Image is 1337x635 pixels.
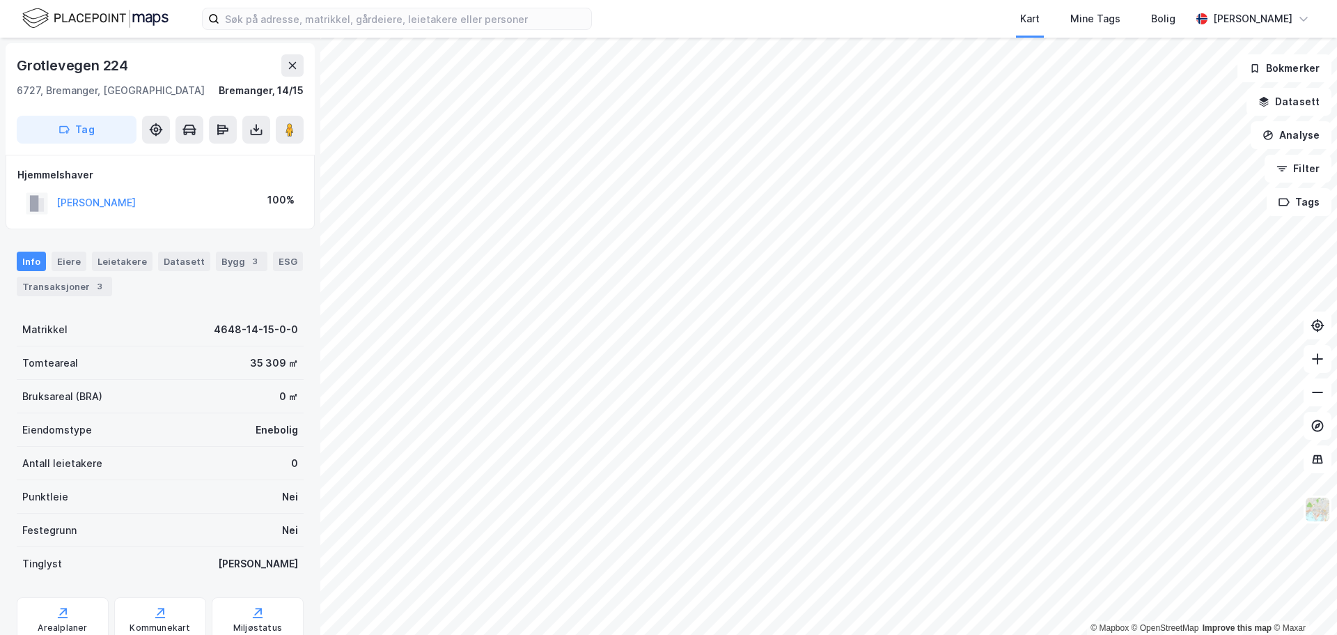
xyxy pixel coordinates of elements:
div: 3 [93,280,107,293]
div: Hjemmelshaver [17,167,303,183]
div: Grotlevegen 224 [17,54,131,77]
div: Festegrunn [22,522,77,539]
div: Matrikkel [22,321,68,338]
div: Enebolig [256,422,298,438]
div: Bremanger, 14/15 [219,82,304,99]
div: Info [17,252,46,271]
img: Z [1304,496,1331,523]
div: Transaksjoner [17,277,112,296]
div: Eiendomstype [22,422,92,438]
a: Mapbox [1090,623,1129,633]
div: 0 [291,455,298,472]
div: Mine Tags [1070,10,1120,27]
div: Antall leietakere [22,455,102,472]
iframe: Chat Widget [1267,568,1337,635]
div: Bolig [1151,10,1175,27]
div: [PERSON_NAME] [218,556,298,572]
div: 6727, Bremanger, [GEOGRAPHIC_DATA] [17,82,205,99]
div: 4648-14-15-0-0 [214,321,298,338]
div: Punktleie [22,489,68,505]
button: Analyse [1251,121,1331,149]
div: ESG [273,252,303,271]
div: Miljøstatus [233,622,282,634]
div: 35 309 ㎡ [250,355,298,372]
a: Improve this map [1203,623,1272,633]
div: Kontrollprogram for chat [1267,568,1337,635]
button: Filter [1265,155,1331,183]
div: Nei [282,522,298,539]
div: Kart [1020,10,1040,27]
img: logo.f888ab2527a4732fd821a326f86c7f29.svg [22,6,169,31]
div: [PERSON_NAME] [1213,10,1292,27]
div: Tinglyst [22,556,62,572]
div: Leietakere [92,252,153,271]
div: Kommunekart [130,622,190,634]
div: 0 ㎡ [279,388,298,405]
div: Nei [282,489,298,505]
div: Bruksareal (BRA) [22,388,102,405]
div: 3 [248,254,262,268]
input: Søk på adresse, matrikkel, gårdeiere, leietakere eller personer [219,8,591,29]
button: Bokmerker [1237,54,1331,82]
div: Arealplaner [38,622,87,634]
div: Bygg [216,252,267,271]
div: 100% [267,192,295,208]
div: Tomteareal [22,355,78,372]
button: Datasett [1246,88,1331,116]
div: Datasett [158,252,210,271]
a: OpenStreetMap [1132,623,1199,633]
div: Eiere [52,252,86,271]
button: Tags [1267,188,1331,216]
button: Tag [17,116,136,144]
